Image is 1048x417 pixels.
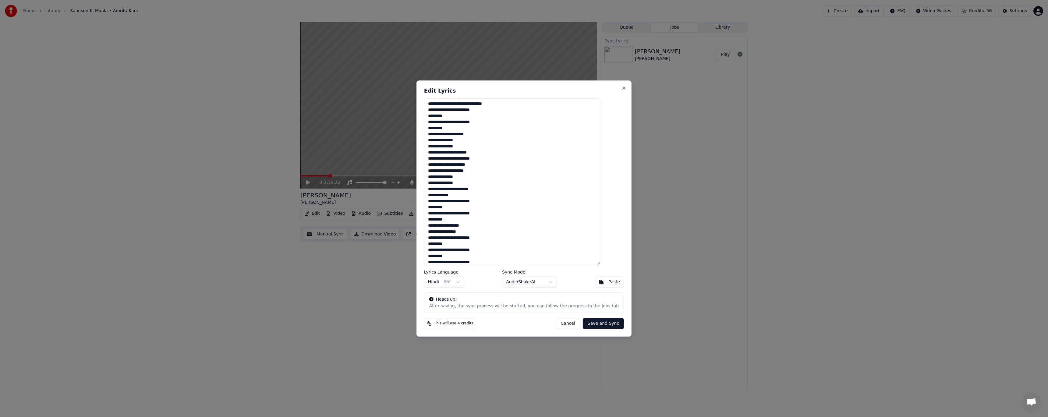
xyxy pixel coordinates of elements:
div: Heads up! [429,296,619,302]
h2: Edit Lyrics [424,88,624,94]
div: After saving, the sync process will be started, you can follow the progress in the Jobs tab [429,303,619,309]
button: Paste [595,277,624,288]
label: Lyrics Language [424,270,464,274]
label: Sync Model [502,270,557,274]
div: Paste [608,279,620,285]
button: Save and Sync [583,318,624,329]
span: This will use 4 credits [434,321,473,326]
button: Cancel [555,318,580,329]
